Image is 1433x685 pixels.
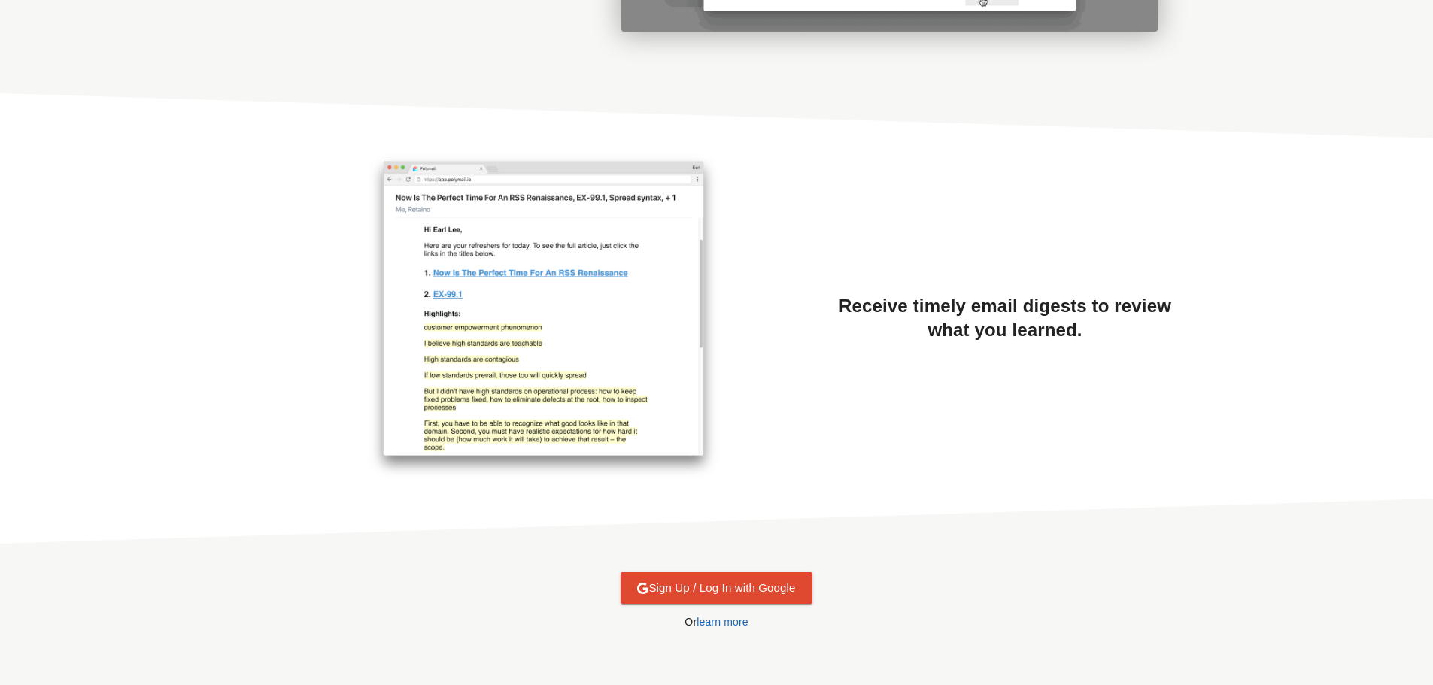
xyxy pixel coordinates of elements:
img: Email Digest Example [365,150,722,482]
p: Receive timely email digests to review what you learned. [832,294,1178,343]
a: learn more [697,616,748,628]
a: Log in with GoogleSign Up / Log In with Google [621,572,812,604]
span: Sign Up / Log In with Google [637,578,795,598]
p: Or [621,614,812,630]
img: Log in with Google [637,583,648,594]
